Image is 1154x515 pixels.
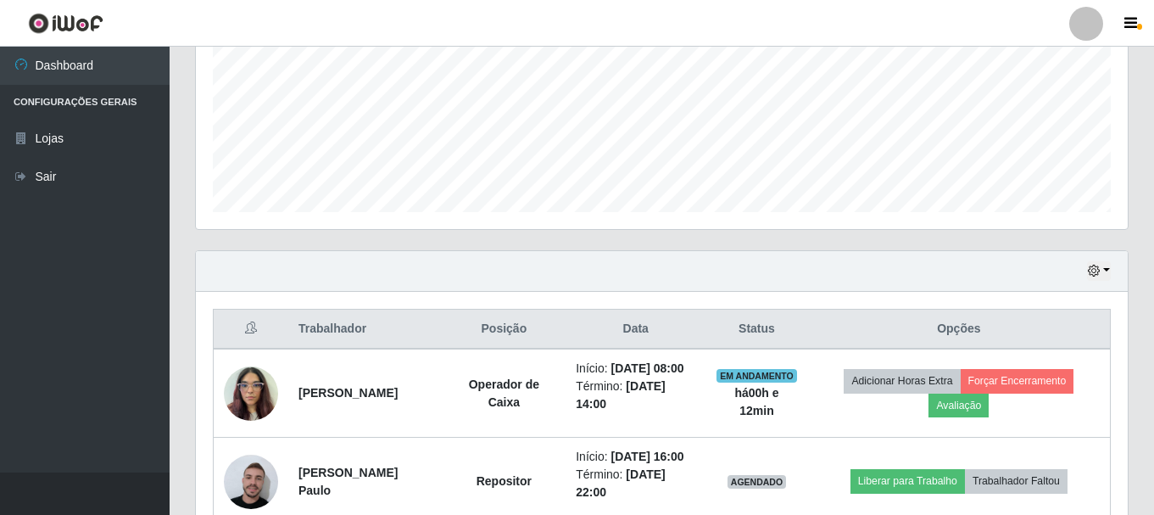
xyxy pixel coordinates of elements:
time: [DATE] 16:00 [610,450,683,463]
img: CoreUI Logo [28,13,103,34]
button: Trabalhador Faltou [965,469,1068,493]
strong: Operador de Caixa [469,378,539,409]
button: Forçar Encerramento [961,369,1074,393]
strong: Repositor [477,474,532,488]
strong: [PERSON_NAME] Paulo [298,466,398,497]
th: Opções [808,310,1111,350]
li: Início: [576,360,695,378]
strong: [PERSON_NAME] [298,386,398,400]
th: Posição [443,310,566,350]
img: 1743385442240.jpeg [224,357,278,429]
li: Início: [576,448,695,466]
li: Término: [576,466,695,501]
th: Data [566,310,705,350]
button: Avaliação [928,394,989,417]
li: Término: [576,378,695,413]
span: EM ANDAMENTO [716,369,797,383]
img: 1744226938039.jpeg [224,451,278,512]
strong: há 00 h e 12 min [734,386,778,417]
button: Liberar para Trabalho [850,469,965,493]
th: Trabalhador [288,310,443,350]
time: [DATE] 08:00 [610,361,683,375]
span: AGENDADO [728,475,787,489]
button: Adicionar Horas Extra [844,369,960,393]
th: Status [705,310,807,350]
